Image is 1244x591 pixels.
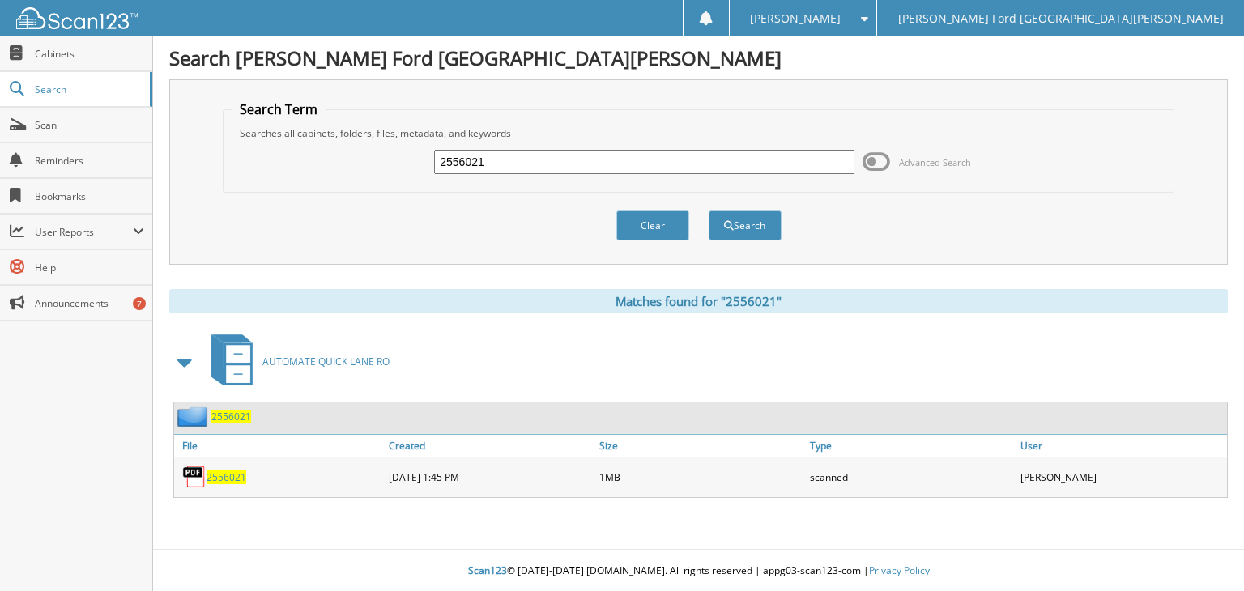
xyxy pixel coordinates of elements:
span: [PERSON_NAME] Ford [GEOGRAPHIC_DATA][PERSON_NAME] [898,14,1224,23]
span: Bookmarks [35,189,144,203]
div: [DATE] 1:45 PM [385,461,595,493]
a: Created [385,435,595,457]
legend: Search Term [232,100,326,118]
a: File [174,435,385,457]
a: Size [595,435,806,457]
a: 2556021 [207,470,246,484]
div: [PERSON_NAME] [1016,461,1227,493]
span: Cabinets [35,47,144,61]
div: scanned [806,461,1016,493]
a: User [1016,435,1227,457]
a: 2556021 [211,410,251,423]
span: Search [35,83,142,96]
div: 7 [133,297,146,310]
img: folder2.png [177,406,211,427]
h1: Search [PERSON_NAME] Ford [GEOGRAPHIC_DATA][PERSON_NAME] [169,45,1228,71]
span: Advanced Search [899,156,971,168]
button: Clear [616,210,689,240]
span: Reminders [35,154,144,168]
span: AUTOMATE QUICK LANE RO [262,355,390,368]
div: Searches all cabinets, folders, files, metadata, and keywords [232,126,1165,140]
button: Search [709,210,782,240]
span: Scan123 [468,563,507,577]
a: Type [806,435,1016,457]
span: User Reports [35,225,133,239]
div: Matches found for "2556021" [169,289,1228,313]
span: Announcements [35,296,144,310]
span: [PERSON_NAME] [750,14,841,23]
img: PDF.png [182,465,207,489]
img: scan123-logo-white.svg [16,7,138,29]
div: © [DATE]-[DATE] [DOMAIN_NAME]. All rights reserved | appg03-scan123-com | [153,551,1244,591]
a: AUTOMATE QUICK LANE RO [202,330,390,393]
a: Privacy Policy [869,563,930,577]
span: Help [35,261,144,274]
span: Scan [35,118,144,132]
div: 1MB [595,461,806,493]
